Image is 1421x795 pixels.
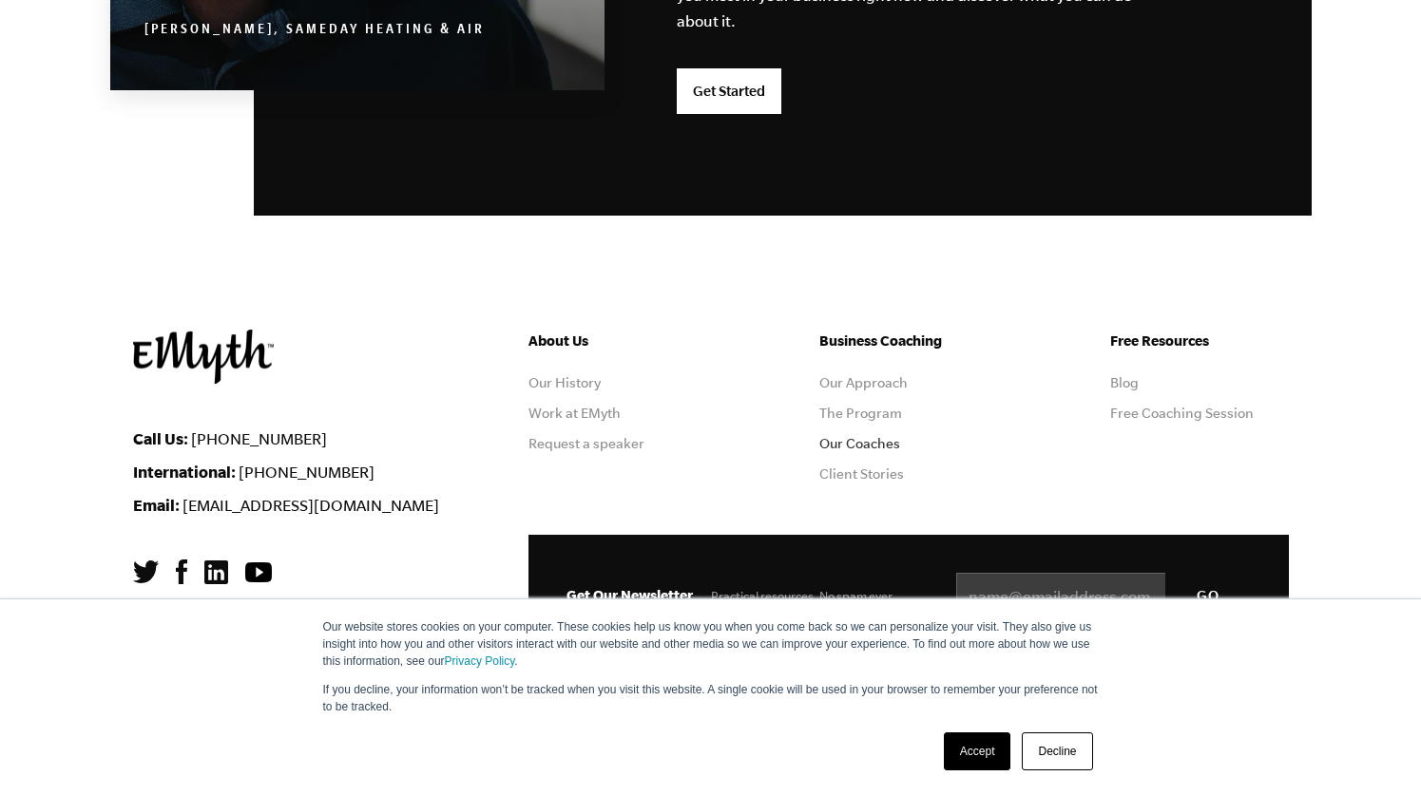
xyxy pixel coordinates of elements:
input: GO [1165,573,1251,618]
h5: Business Coaching [819,330,998,352]
a: Our Approach [819,375,908,390]
a: [PHONE_NUMBER] [191,430,327,447]
a: Privacy Policy [445,654,515,668]
strong: Call Us: [133,429,188,447]
img: Twitter [133,560,159,583]
span: Practical resources. No spam ever. [711,589,894,603]
a: Get Started [677,68,781,114]
p: If you decline, your information won’t be tracked when you visit this website. A single cookie wi... [323,681,1099,715]
a: Work at EMyth [528,406,621,421]
img: LinkedIn [204,560,228,584]
input: name@emailaddress.com [956,573,1251,620]
a: The Program [819,406,902,421]
img: EMyth [133,330,274,384]
a: Our Coaches [819,436,900,451]
a: Client Stories [819,466,904,482]
img: YouTube [245,562,272,582]
img: Facebook [176,559,187,584]
a: Decline [1022,732,1092,770]
cite: [PERSON_NAME], SameDay Heating & Air [144,24,485,39]
strong: Email: [133,496,180,514]
span: Get Our Newsletter [566,587,693,603]
a: [EMAIL_ADDRESS][DOMAIN_NAME] [182,497,439,514]
p: Our website stores cookies on your computer. These cookies help us know you when you come back so... [323,618,1099,670]
a: Blog [1110,375,1139,390]
a: Request a speaker [528,436,644,451]
a: [PHONE_NUMBER] [239,464,374,481]
a: Free Coaching Session [1110,406,1254,421]
h5: Free Resources [1110,330,1289,352]
a: Our History [528,375,601,390]
h5: About Us [528,330,707,352]
a: Accept [944,732,1011,770]
strong: International: [133,463,236,481]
